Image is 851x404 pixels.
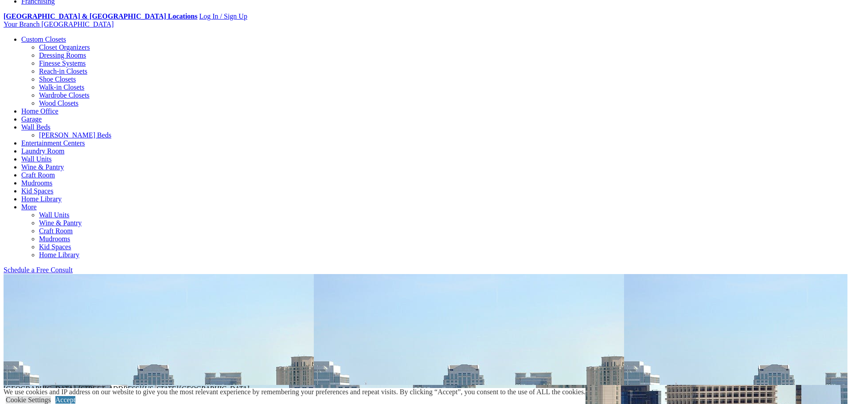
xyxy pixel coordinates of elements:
[21,187,53,195] a: Kid Spaces
[199,12,247,20] a: Log In / Sign Up
[21,155,51,163] a: Wall Units
[6,396,51,404] a: Cookie Settings
[41,20,113,28] span: [GEOGRAPHIC_DATA]
[21,139,85,147] a: Entertainment Centers
[21,203,37,211] a: More menu text will display only on big screen
[55,396,75,404] a: Accept
[21,171,55,179] a: Craft Room
[141,385,250,392] span: [US_STATE][GEOGRAPHIC_DATA]
[39,219,82,227] a: Wine & Pantry
[21,163,64,171] a: Wine & Pantry
[21,195,62,203] a: Home Library
[21,115,42,123] a: Garage
[21,123,51,131] a: Wall Beds
[4,385,76,392] span: [GEOGRAPHIC_DATA]
[21,107,59,115] a: Home Office
[39,99,78,107] a: Wood Closets
[4,388,586,396] div: We use cookies and IP address on our website to give you the most relevant experience by remember...
[4,12,197,20] a: [GEOGRAPHIC_DATA] & [GEOGRAPHIC_DATA] Locations
[39,91,90,99] a: Wardrobe Closets
[4,266,73,274] a: Schedule a Free Consult (opens a dropdown menu)
[39,243,71,251] a: Kid Spaces
[78,385,250,392] em: [STREET_ADDRESS]
[21,147,64,155] a: Laundry Room
[39,75,76,83] a: Shoe Closets
[39,51,86,59] a: Dressing Rooms
[21,35,66,43] a: Custom Closets
[39,67,87,75] a: Reach-in Closets
[39,59,86,67] a: Finesse Systems
[21,179,52,187] a: Mudrooms
[39,251,79,259] a: Home Library
[39,211,69,219] a: Wall Units
[39,227,73,235] a: Craft Room
[4,20,114,28] a: Your Branch [GEOGRAPHIC_DATA]
[39,235,70,243] a: Mudrooms
[39,83,84,91] a: Walk-in Closets
[39,131,111,139] a: [PERSON_NAME] Beds
[4,20,39,28] span: Your Branch
[39,43,90,51] a: Closet Organizers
